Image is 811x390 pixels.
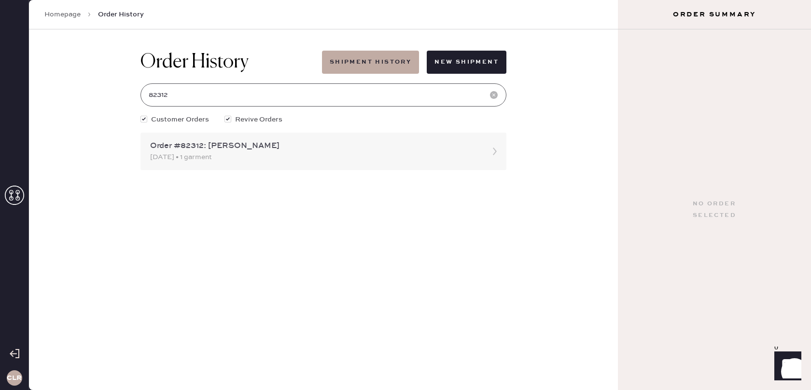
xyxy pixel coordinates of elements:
a: Homepage [44,10,81,19]
span: Order History [98,10,144,19]
div: No order selected [693,198,736,221]
span: Revive Orders [235,114,282,125]
button: New Shipment [427,51,506,74]
iframe: Front Chat [765,347,807,388]
h1: Order History [140,51,249,74]
div: Order #82312: [PERSON_NAME] [150,140,479,152]
button: Shipment History [322,51,419,74]
span: Customer Orders [151,114,209,125]
div: [DATE] • 1 garment [150,152,479,162]
input: Search by order number, customer name, email or phone number [140,83,506,107]
h3: CLR [7,375,22,381]
h3: Order Summary [618,10,811,19]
